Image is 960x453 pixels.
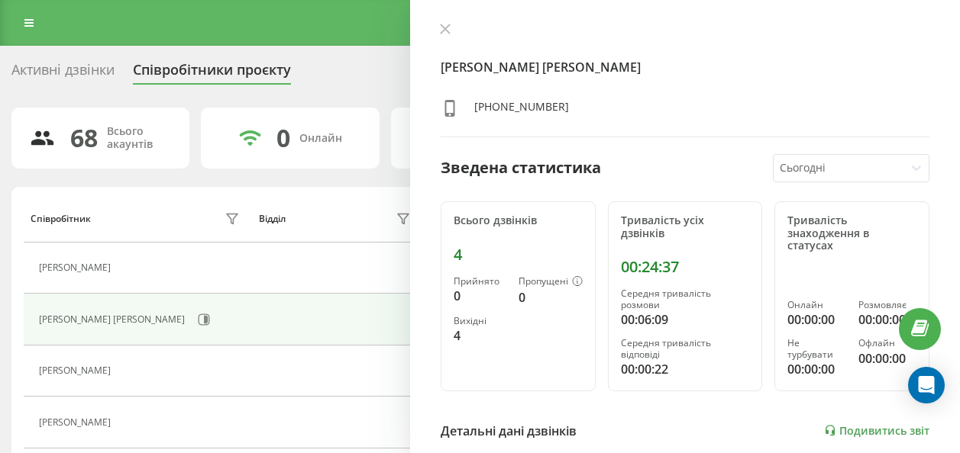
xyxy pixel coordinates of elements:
div: Вихідні [454,316,506,326]
div: [PERSON_NAME] [39,365,115,376]
div: 00:00:00 [858,349,916,368]
div: 00:06:09 [621,310,750,329]
div: 00:00:00 [787,310,845,329]
div: [PERSON_NAME] [39,262,115,273]
div: Відділ [259,214,286,224]
div: Середня тривалість відповіді [621,338,750,360]
div: [PERSON_NAME] [PERSON_NAME] [39,314,189,325]
div: Зведена статистика [441,156,601,179]
h4: [PERSON_NAME] [PERSON_NAME] [441,58,929,76]
div: Прийнято [454,276,506,287]
div: Пропущені [519,276,583,288]
div: Всього дзвінків [454,214,583,227]
div: 00:00:00 [858,310,916,329]
div: 00:00:00 [787,360,845,378]
div: Офлайн [858,338,916,349]
div: [PHONE_NUMBER] [474,99,569,121]
div: Детальні дані дзвінків [441,422,577,440]
div: Співробітник [31,214,91,224]
div: Тривалість знаходження в статусах [787,214,916,252]
div: Всього акаунтів [107,125,171,151]
div: Активні дзвінки [11,62,115,85]
div: 4 [454,326,506,345]
div: Не турбувати [787,338,845,360]
div: Онлайн [299,132,342,145]
div: 4 [454,246,583,264]
div: Онлайн [787,300,845,310]
div: Співробітники проєкту [133,62,291,85]
div: 00:00:22 [621,360,750,378]
div: Розмовляє [858,300,916,310]
div: Середня тривалість розмови [621,288,750,310]
div: 00:24:37 [621,258,750,276]
div: Open Intercom Messenger [908,367,945,403]
div: 0 [454,287,506,305]
a: Подивитись звіт [824,424,929,437]
div: 0 [519,288,583,307]
div: Тривалість усіх дзвінків [621,214,750,240]
div: [PERSON_NAME] [39,417,115,428]
div: 68 [70,124,98,153]
div: 0 [276,124,290,153]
